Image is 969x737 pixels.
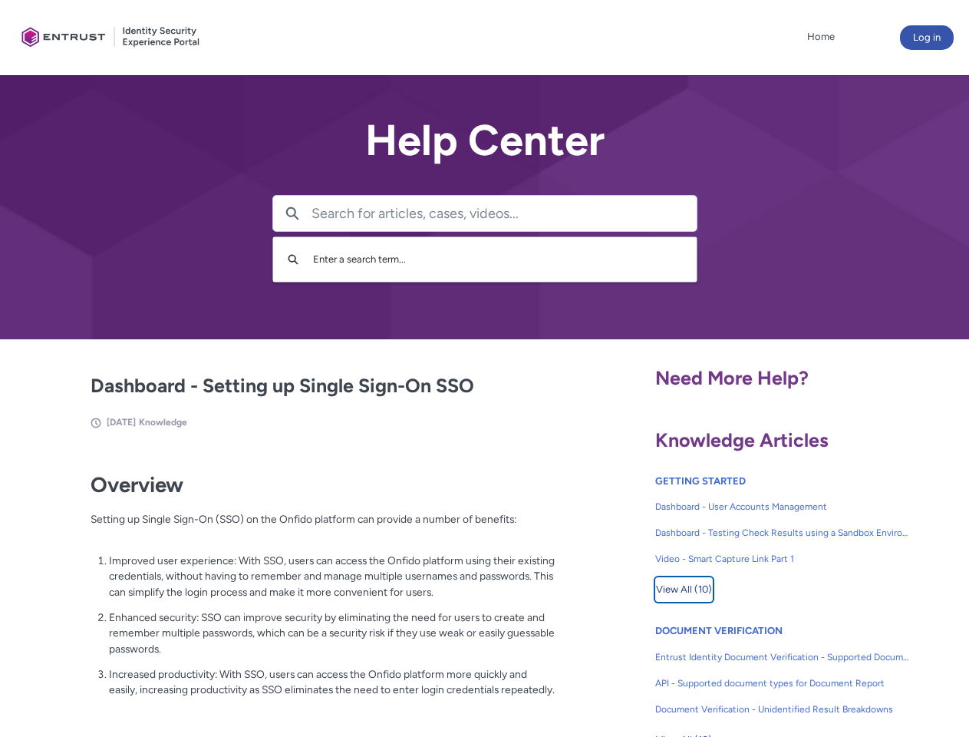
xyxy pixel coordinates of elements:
span: Need More Help? [655,366,809,389]
span: Enter a search term... [313,253,406,265]
span: [DATE] [107,417,136,428]
span: Document Verification - Unidentified Result Breakdowns [655,702,910,716]
a: Dashboard - User Accounts Management [655,494,910,520]
button: View All (10) [655,577,713,602]
p: Enhanced security: SSO can improve security by eliminating the need for users to create and remem... [109,610,555,657]
span: View All (10) [656,578,712,601]
button: Search [273,196,311,231]
span: Video - Smart Capture Link Part 1 [655,552,910,566]
span: API - Supported document types for Document Report [655,676,910,690]
a: Entrust Identity Document Verification - Supported Document type and size [655,644,910,670]
p: Setting up Single Sign-On (SSO) on the Onfido platform can provide a number of benefits: [91,511,555,543]
a: Home [803,25,839,48]
li: Knowledge [139,415,187,429]
span: Dashboard - Testing Check Results using a Sandbox Environment [655,526,910,540]
a: DOCUMENT VERIFICATION [655,625,783,636]
a: API - Supported document types for Document Report [655,670,910,696]
button: Search [281,245,305,274]
a: Dashboard - Testing Check Results using a Sandbox Environment [655,520,910,546]
input: Search for articles, cases, videos... [311,196,697,231]
h2: Dashboard - Setting up Single Sign-On SSO [91,372,555,401]
span: Knowledge Articles [655,428,829,451]
span: Entrust Identity Document Verification - Supported Document type and size [655,650,910,664]
h2: Help Center [272,117,697,164]
button: Log in [900,25,954,50]
a: Video - Smart Capture Link Part 1 [655,546,910,572]
span: Dashboard - User Accounts Management [655,500,910,514]
a: GETTING STARTED [655,475,746,487]
strong: Overview [91,472,183,497]
p: Increased productivity: With SSO, users can access the Onfido platform more quickly and easily, i... [109,666,555,698]
a: Document Verification - Unidentified Result Breakdowns [655,696,910,722]
p: Improved user experience: With SSO, users can access the Onfido platform using their existing cre... [109,553,555,600]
